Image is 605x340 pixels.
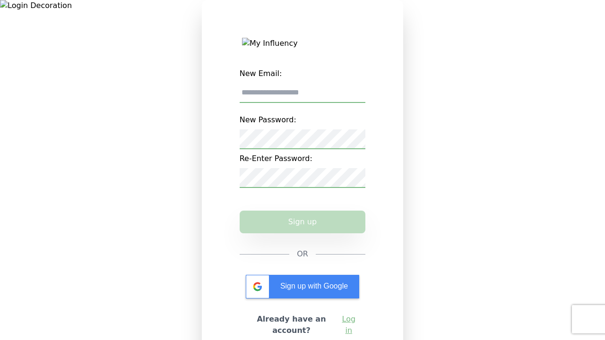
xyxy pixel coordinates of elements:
a: Log in [339,314,358,336]
img: My Influency [242,38,363,49]
h2: Already have an account? [247,314,336,336]
div: Sign up with Google [246,275,359,298]
label: Re-Enter Password: [240,149,366,168]
label: New Email: [240,64,366,83]
button: Sign up [240,211,366,233]
span: Sign up with Google [280,282,348,290]
label: New Password: [240,110,366,129]
span: OR [297,248,308,260]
